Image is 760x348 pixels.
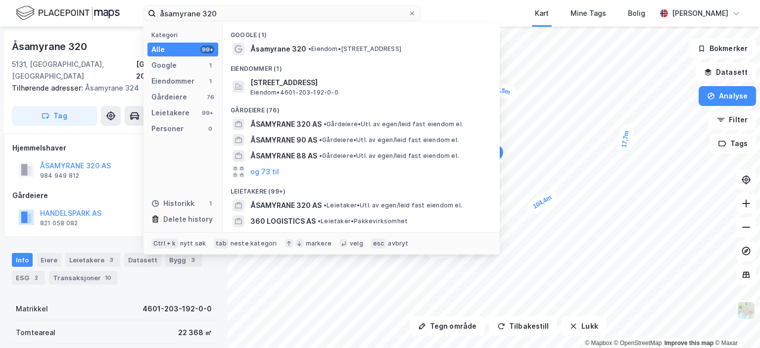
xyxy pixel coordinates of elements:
[350,240,363,248] div: velg
[12,58,136,82] div: 5131, [GEOGRAPHIC_DATA], [GEOGRAPHIC_DATA]
[178,327,212,339] div: 22 368 ㎡
[324,201,327,209] span: •
[223,99,500,116] div: Gårdeiere (76)
[489,316,557,336] button: Tilbakestill
[319,152,459,160] span: Gårdeiere • Utl. av egen/leid fast eiendom el.
[250,215,316,227] span: 360 LOGISTICS AS
[250,77,488,89] span: [STREET_ADDRESS]
[65,253,120,267] div: Leietakere
[31,273,41,283] div: 2
[709,110,756,130] button: Filter
[672,7,728,19] div: [PERSON_NAME]
[206,61,214,69] div: 1
[136,58,216,82] div: [GEOGRAPHIC_DATA], 203/192
[308,45,401,53] span: Eiendom • [STREET_ADDRESS]
[151,123,184,135] div: Personer
[40,219,78,227] div: 821 058 082
[250,43,306,55] span: Åsamyrane 320
[124,253,161,267] div: Datasett
[49,271,117,285] div: Transaksjoner
[12,82,208,94] div: Åsamyrane 324
[318,217,321,225] span: •
[250,166,279,178] button: og 73 til
[151,31,218,39] div: Kategori
[696,62,756,82] button: Datasett
[319,136,459,144] span: Gårdeiere • Utl. av egen/leid fast eiendom el.
[710,134,756,153] button: Tags
[12,142,215,154] div: Hjemmelshaver
[103,273,113,283] div: 10
[16,303,48,315] div: Matrikkel
[206,77,214,85] div: 1
[214,239,229,249] div: tab
[231,240,277,248] div: neste kategori
[151,239,178,249] div: Ctrl + k
[12,106,97,126] button: Tag
[37,253,61,267] div: Eiere
[689,39,756,58] button: Bokmerker
[410,316,485,336] button: Tegn område
[151,91,187,103] div: Gårdeiere
[318,217,408,225] span: Leietaker • Pakkevirksomhet
[250,199,322,211] span: ÅSAMYRANE 320 AS
[250,134,317,146] span: ÅSAMYRANE 90 AS
[106,255,116,265] div: 3
[308,45,311,52] span: •
[306,240,332,248] div: markere
[319,152,322,159] span: •
[223,57,500,75] div: Eiendommer (1)
[206,125,214,133] div: 0
[223,180,500,198] div: Leietakere (99+)
[250,118,322,130] span: ÅSAMYRANE 320 AS
[12,39,89,54] div: Åsamyrane 320
[561,316,606,336] button: Lukk
[12,253,33,267] div: Info
[250,150,317,162] span: ÅSAMYRANE 88 AS
[16,327,55,339] div: Tomteareal
[711,300,760,348] div: Kontrollprogram for chat
[616,124,635,154] div: Map marker
[223,23,500,41] div: Google (1)
[165,253,202,267] div: Bygg
[12,271,45,285] div: ESG
[570,7,606,19] div: Mine Tags
[388,240,408,248] div: avbryt
[151,107,190,119] div: Leietakere
[371,239,386,249] div: esc
[12,84,85,92] span: Tilhørende adresser:
[151,198,194,209] div: Historikk
[163,213,213,225] div: Delete history
[206,199,214,207] div: 1
[180,240,206,248] div: nytt søk
[156,6,408,21] input: Søk på adresse, matrikkel, gårdeiere, leietakere eller personer
[206,93,214,101] div: 76
[628,7,645,19] div: Bolig
[324,120,463,128] span: Gårdeiere • Utl. av egen/leid fast eiendom el.
[188,255,198,265] div: 3
[483,79,518,100] div: Map marker
[665,340,713,347] a: Improve this map
[151,44,165,55] div: Alle
[324,201,462,209] span: Leietaker • Utl. av egen/leid fast eiendom el.
[699,86,756,106] button: Analyse
[142,303,212,315] div: 4601-203-192-0-0
[585,340,612,347] a: Mapbox
[324,120,327,128] span: •
[250,89,338,97] span: Eiendom • 4601-203-192-0-0
[200,109,214,117] div: 99+
[151,59,177,71] div: Google
[250,231,488,243] span: FINNMARKSALPENE 360 AS
[200,46,214,53] div: 99+
[151,75,194,87] div: Eiendommer
[40,172,79,180] div: 984 949 812
[319,136,322,144] span: •
[614,340,662,347] a: OpenStreetMap
[12,190,215,201] div: Gårdeiere
[16,4,120,22] img: logo.f888ab2527a4732fd821a326f86c7f29.svg
[535,7,549,19] div: Kart
[525,188,560,216] div: Map marker
[711,300,760,348] iframe: Chat Widget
